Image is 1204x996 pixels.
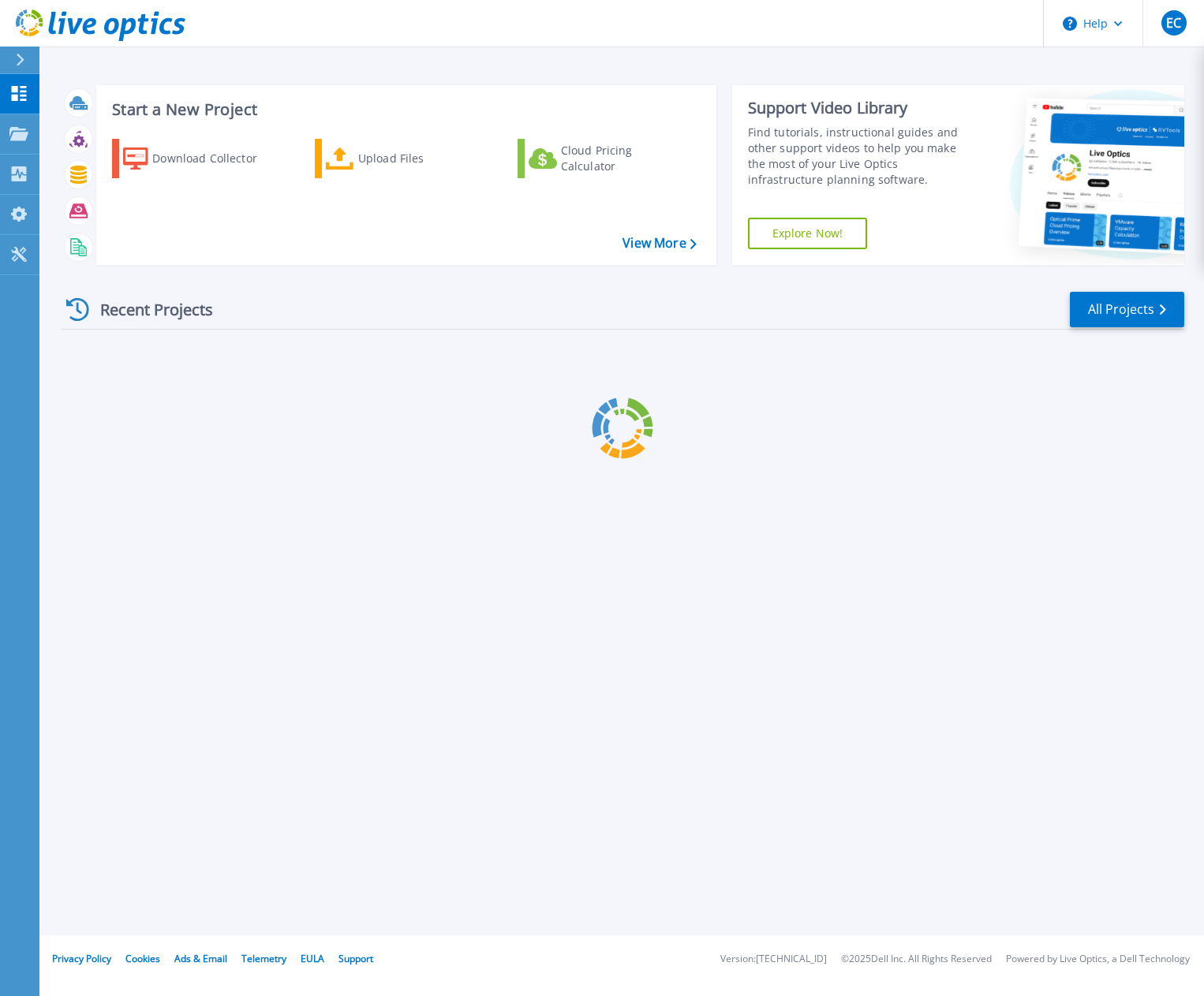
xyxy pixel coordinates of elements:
[152,143,279,174] div: Download Collector
[125,952,160,965] a: Cookies
[841,954,992,964] li: © 2025 Dell Inc. All Rights Reserved
[1070,292,1184,327] a: All Projects
[1166,17,1181,29] span: EC
[748,218,868,249] a: Explore Now!
[112,101,696,118] h3: Start a New Project
[518,139,694,178] a: Cloud Pricing Calculator
[1006,954,1190,964] li: Powered by Live Optics, a Dell Technology
[241,952,286,965] a: Telemetry
[623,236,696,251] a: View More
[52,952,111,965] a: Privacy Policy
[338,952,373,965] a: Support
[358,143,484,174] div: Upload Files
[315,139,491,178] a: Upload Files
[748,125,975,188] div: Find tutorials, instructional guides and other support videos to help you make the most of your L...
[301,952,324,965] a: EULA
[112,139,288,178] a: Download Collector
[748,98,975,118] div: Support Video Library
[720,954,827,964] li: Version: [TECHNICAL_ID]
[174,952,227,965] a: Ads & Email
[61,290,234,329] div: Recent Projects
[561,143,687,174] div: Cloud Pricing Calculator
